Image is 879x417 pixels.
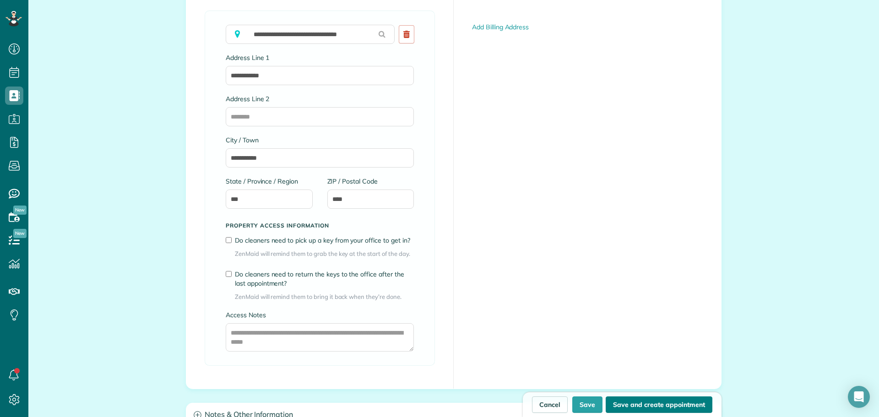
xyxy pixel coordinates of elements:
button: Save and create appointment [606,396,712,413]
button: Save [572,396,602,413]
span: New [13,229,27,238]
span: ZenMaid will remind them to bring it back when they’re done. [235,292,414,301]
h5: Property access information [226,222,414,228]
label: Access Notes [226,310,414,320]
label: State / Province / Region [226,177,313,186]
span: ZenMaid will remind them to grab the key at the start of the day. [235,249,414,258]
div: Open Intercom Messenger [848,386,870,408]
label: City / Town [226,135,414,145]
label: ZIP / Postal Code [327,177,414,186]
label: Address Line 1 [226,53,414,62]
a: Add Billing Address [472,23,529,31]
input: Do cleaners need to pick up a key from your office to get in? [226,237,232,243]
label: Do cleaners need to pick up a key from your office to get in? [235,236,414,245]
label: Address Line 2 [226,94,414,103]
span: New [13,206,27,215]
a: Cancel [532,396,568,413]
input: Do cleaners need to return the keys to the office after the last appointment? [226,271,232,277]
label: Do cleaners need to return the keys to the office after the last appointment? [235,270,414,288]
